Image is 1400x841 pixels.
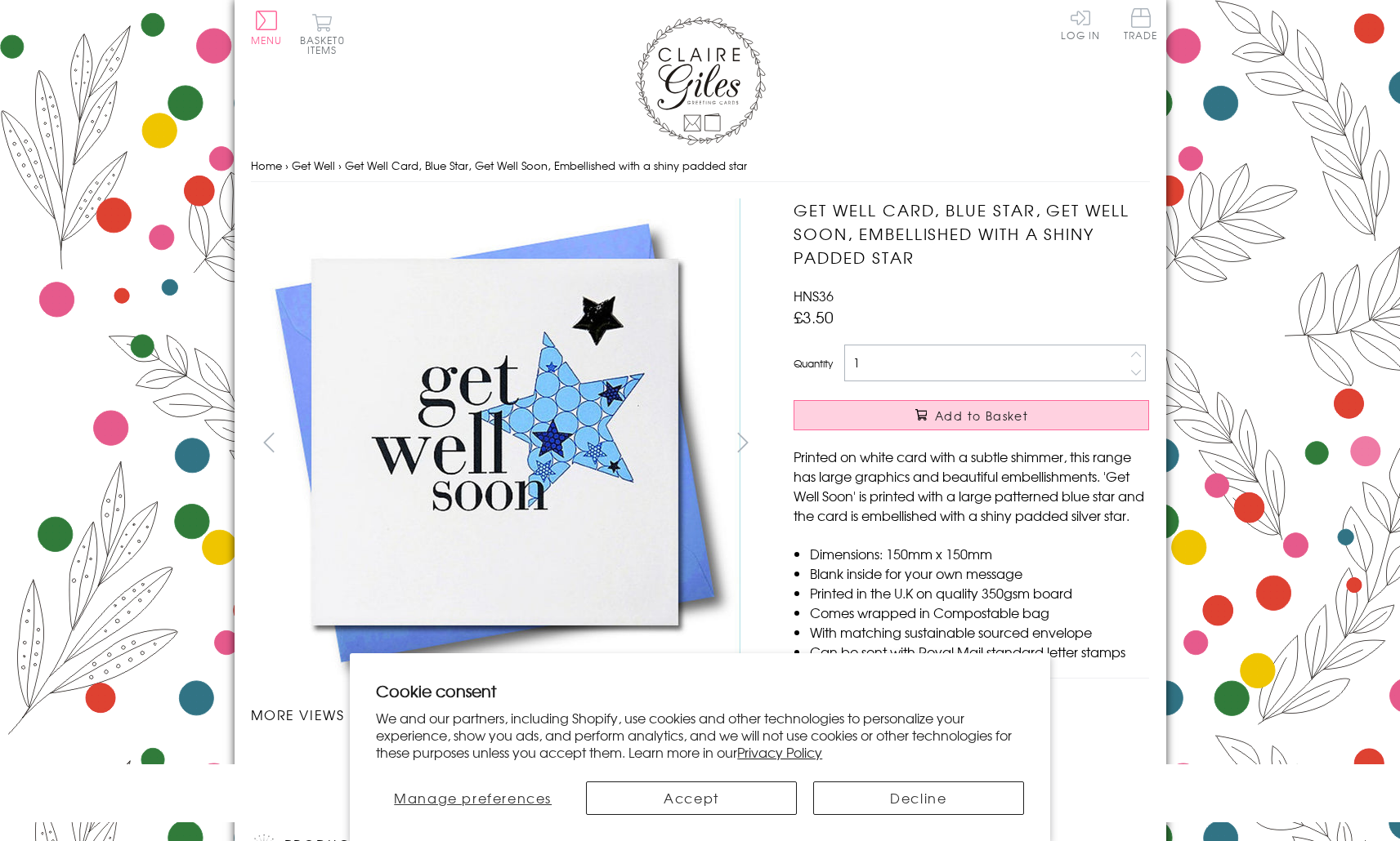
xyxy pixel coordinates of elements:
[810,544,1149,563] li: Dimensions: 150mm x 150mm
[586,781,797,815] button: Accept
[314,760,315,761] img: Get Well Card, Blue Star, Get Well Soon, Embellished with a shiny padded star
[737,742,822,762] a: Privacy Policy
[292,158,335,173] a: Get Well
[251,705,762,724] h3: More views
[794,447,1149,525] p: Printed on white card with a subtle shimmer, this range has large graphics and beautiful embellis...
[338,158,342,173] span: ›
[935,407,1028,424] span: Add to Basket
[810,642,1149,661] li: Can be sent with Royal Mail standard letter stamps
[394,788,552,808] span: Manage preferences
[345,158,747,173] span: Get Well Card, Blue Star, Get Well Soon, Embellished with a shiny padded star
[250,198,740,687] img: Get Well Card, Blue Star, Get Well Soon, Embellished with a shiny padded star
[285,158,288,173] span: ›
[813,781,1024,815] button: Decline
[1061,8,1100,40] a: Log In
[761,198,1251,688] img: Get Well Card, Blue Star, Get Well Soon, Embellished with a shiny padded star
[251,149,1150,183] nav: breadcrumbs
[376,679,1024,702] h2: Cookie consent
[810,563,1149,583] li: Blank inside for your own message
[376,781,570,815] button: Manage preferences
[1124,8,1158,40] span: Trade
[251,741,378,776] li: Carousel Page 1 (Current Slide)
[810,603,1149,622] li: Comes wrapped in Compostable bag
[794,198,1149,269] h1: Get Well Card, Blue Star, Get Well Soon, Embellished with a shiny padded star
[251,741,762,776] ul: Carousel Pagination
[794,305,834,328] span: £3.50
[810,583,1149,603] li: Printed in the U.K on quality 350gsm board
[251,158,282,173] a: Home
[635,16,766,145] img: Claire Giles Greetings Cards
[251,33,283,47] span: Menu
[794,286,834,305] span: HNS36
[300,13,345,55] button: Basket0 items
[251,11,283,45] button: Menu
[251,424,288,461] button: prev
[810,622,1149,642] li: With matching sustainable sourced envelope
[376,710,1024,760] p: We and our partners, including Shopify, use cookies and other technologies to personalize your ex...
[794,356,833,371] label: Quantity
[307,33,345,57] span: 0 items
[794,400,1149,430] button: Add to Basket
[1124,8,1158,43] a: Trade
[724,424,761,461] button: next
